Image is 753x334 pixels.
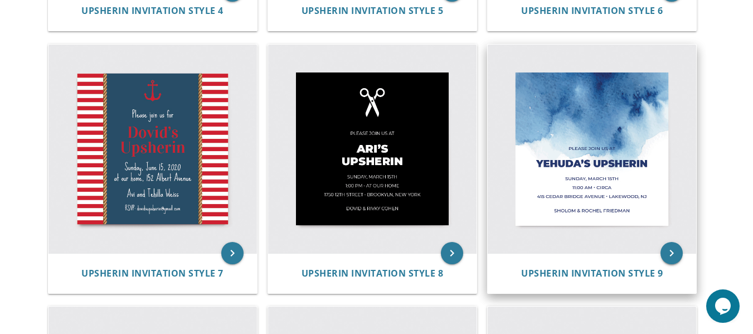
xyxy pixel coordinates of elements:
[81,6,224,16] a: Upsherin Invitation Style 4
[521,4,663,17] span: Upsherin Invitation Style 6
[521,267,663,279] span: Upsherin Invitation Style 9
[488,45,696,253] img: Upsherin Invitation Style 9
[302,268,444,279] a: Upsherin Invitation Style 8
[660,242,683,264] a: keyboard_arrow_right
[81,4,224,17] span: Upsherin Invitation Style 4
[706,289,742,323] iframe: chat widget
[521,268,663,279] a: Upsherin Invitation Style 9
[81,267,224,279] span: Upsherin Invitation Style 7
[48,45,257,253] img: Upsherin Invitation Style 7
[268,45,477,253] img: Upsherin Invitation Style 8
[441,242,463,264] a: keyboard_arrow_right
[302,267,444,279] span: Upsherin Invitation Style 8
[521,6,663,16] a: Upsherin Invitation Style 6
[302,6,444,16] a: Upsherin Invitation Style 5
[221,242,244,264] a: keyboard_arrow_right
[302,4,444,17] span: Upsherin Invitation Style 5
[81,268,224,279] a: Upsherin Invitation Style 7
